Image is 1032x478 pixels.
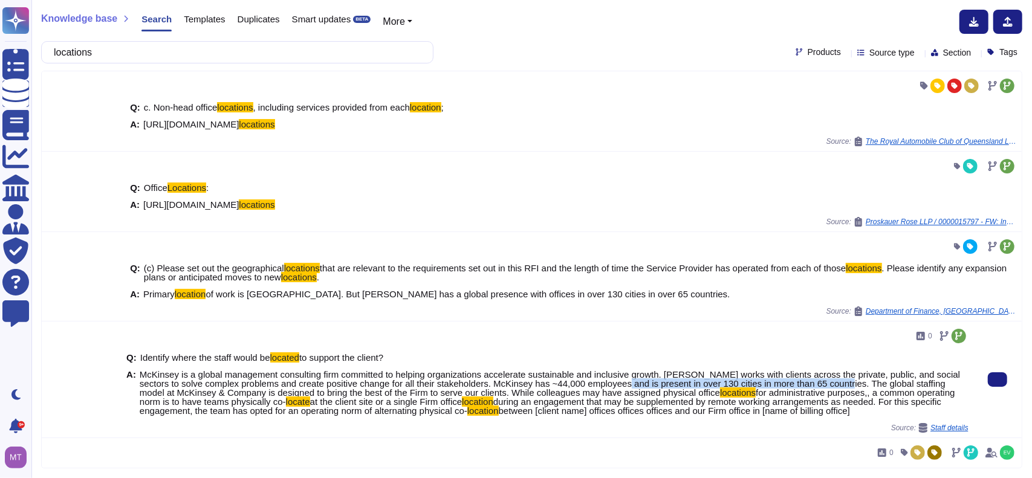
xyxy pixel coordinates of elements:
[143,119,239,129] span: [URL][DOMAIN_NAME]
[140,396,941,416] span: during an engagement that may be supplemented by remote working arrangements as needed. For this ...
[143,289,175,299] span: Primary
[499,405,850,416] span: between [client name] offices offices offices and our Firm office in [name of billing office]
[930,424,969,431] span: Staff details
[410,102,441,112] mark: location
[286,396,310,407] mark: locate
[866,138,1017,145] span: The Royal Automobile Club of Queensland Limited / 0000014107 - RE: Financial details for a compet...
[826,137,1017,146] span: Source:
[943,48,972,57] span: Section
[167,182,206,193] mark: Locations
[140,387,955,407] span: for administrative purposes,, a common operating norm is to have teams physically co-
[253,102,410,112] span: , including services provided from each
[184,15,225,24] span: Templates
[889,449,894,456] span: 0
[808,48,841,56] span: Products
[144,263,1007,282] span: . Please identify any expansion plans or anticipated moves to new
[284,263,320,273] mark: locations
[999,48,1017,56] span: Tags
[2,444,35,471] button: user
[143,199,239,210] span: [URL][DOMAIN_NAME]
[18,421,25,428] div: 9+
[48,42,421,63] input: Search a question or template...
[130,120,140,129] b: A:
[383,16,404,27] span: More
[206,289,730,299] span: of work is [GEOGRAPHIC_DATA]. But [PERSON_NAME] has a global presence with offices in over 130 ci...
[281,272,317,282] mark: locations
[383,15,412,29] button: More
[869,48,915,57] span: Source type
[239,199,274,210] mark: locations
[317,272,319,282] span: .
[130,263,140,282] b: Q:
[292,15,351,24] span: Smart updates
[928,332,932,340] span: 0
[320,263,846,273] span: that are relevant to the requirements set out in this RFI and the length of time the Service Prov...
[462,396,493,407] mark: location
[891,423,969,433] span: Source:
[238,15,280,24] span: Duplicates
[866,218,1017,225] span: Proskauer Rose LLP / 0000015797 - FW: Invoice Submission: Consulting Services Fees: Resiliency Pl...
[130,200,140,209] b: A:
[217,102,253,112] mark: locations
[299,352,383,363] span: to support the client?
[846,263,881,273] mark: locations
[239,119,274,129] mark: locations
[826,306,1017,316] span: Source:
[720,387,756,398] mark: locations
[310,396,462,407] span: at the client site or a single Firm office
[826,217,1017,227] span: Source:
[144,263,284,273] span: (c) Please set out the geographical
[130,183,140,192] b: Q:
[1000,445,1014,460] img: user
[353,16,371,23] div: BETA
[141,15,172,24] span: Search
[126,370,136,415] b: A:
[467,405,499,416] mark: location
[130,289,140,299] b: A:
[175,289,206,299] mark: location
[41,14,117,24] span: Knowledge base
[441,102,444,112] span: ;
[140,352,270,363] span: Identify where the staff would be
[126,353,137,362] b: Q:
[144,182,167,193] span: Office
[866,308,1017,315] span: Department of Finance, [GEOGRAPHIC_DATA] / 0000021517 [DOF LOP] Update and status doc
[270,352,299,363] mark: located
[206,182,209,193] span: :
[144,102,217,112] span: c. Non-head office
[140,369,960,398] span: McKinsey is a global management consulting firm committed to helping organizations accelerate sus...
[130,103,140,112] b: Q:
[5,447,27,468] img: user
